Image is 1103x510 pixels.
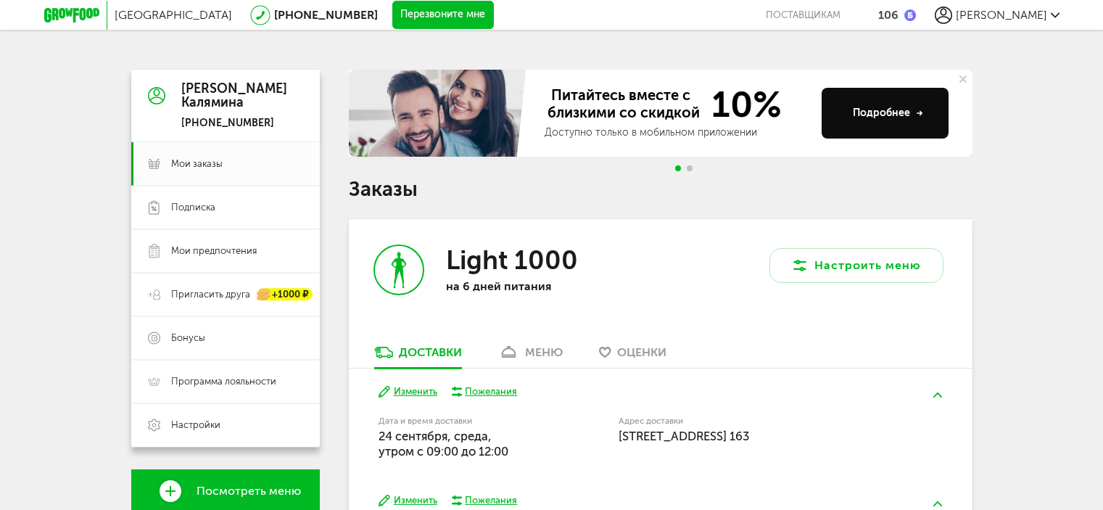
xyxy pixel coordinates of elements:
label: Дата и время доставки [379,417,545,425]
img: bonus_b.cdccf46.png [904,9,916,21]
span: Питайтесь вместе с близкими со скидкой [545,86,703,123]
a: Доставки [367,345,469,368]
a: Бонусы [131,316,320,360]
div: 106 [878,8,898,22]
span: 24 сентября, среда, утром c 09:00 до 12:00 [379,429,508,458]
button: Пожелания [452,385,518,398]
a: Оценки [592,345,674,368]
span: Посмотреть меню [197,485,301,498]
div: [PERSON_NAME] Калямина [181,82,287,111]
div: Подробнее [853,106,923,120]
div: Пожелания [465,385,517,398]
div: меню [525,345,563,359]
button: Настроить меню [769,248,943,283]
div: Пожелания [465,494,517,507]
label: Адрес доставки [619,417,889,425]
span: Мои предпочтения [171,244,257,258]
a: [PHONE_NUMBER] [274,8,378,22]
button: Изменить [379,494,437,508]
h1: Заказы [349,180,972,199]
a: меню [491,345,570,368]
button: Перезвоните мне [392,1,494,30]
a: Подписка [131,186,320,229]
span: Оценки [617,345,666,359]
span: Программа лояльности [171,375,276,388]
span: Go to slide 1 [675,165,681,171]
span: Подписка [171,201,215,214]
img: arrow-up-green.5eb5f82.svg [933,392,942,398]
span: Бонусы [171,332,205,345]
a: Мои предпочтения [131,229,320,273]
button: Подробнее [822,88,949,139]
span: [STREET_ADDRESS] 163 [619,429,749,443]
span: Go to slide 2 [687,165,693,171]
a: Мои заказы [131,142,320,186]
button: Изменить [379,385,437,399]
span: Настройки [171,419,220,432]
span: 10% [703,86,782,123]
div: Доступно только в мобильном приложении [545,126,810,140]
p: на 6 дней питания [446,279,635,293]
h3: Light 1000 [446,244,578,276]
a: Пригласить друга +1000 ₽ [131,273,320,316]
span: [GEOGRAPHIC_DATA] [115,8,232,22]
a: Настройки [131,403,320,447]
div: Доставки [399,345,462,359]
span: Пригласить друга [171,288,250,301]
button: Пожелания [452,494,518,507]
img: family-banner.579af9d.jpg [349,70,530,157]
span: [PERSON_NAME] [956,8,1047,22]
span: Мои заказы [171,157,223,170]
div: [PHONE_NUMBER] [181,117,287,130]
img: arrow-up-green.5eb5f82.svg [933,501,942,506]
a: Программа лояльности [131,360,320,403]
div: +1000 ₽ [257,289,313,301]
